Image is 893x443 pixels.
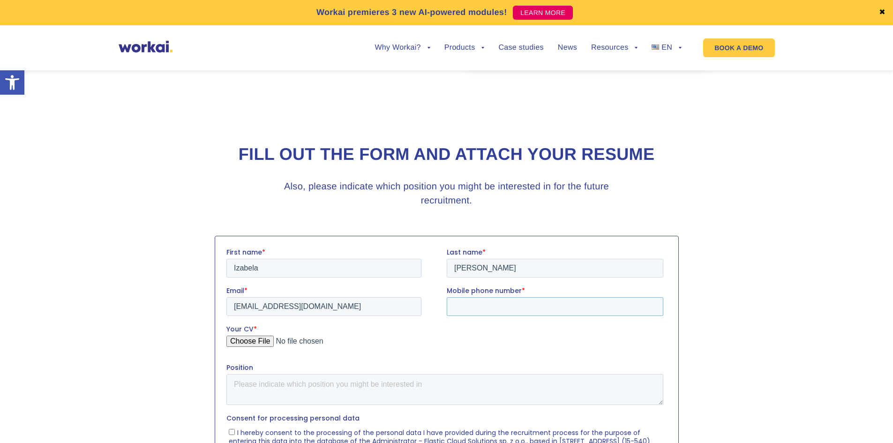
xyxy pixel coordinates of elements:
[591,44,638,52] a: Resources
[703,38,774,57] a: BOOK A DEMO
[498,44,543,52] a: Case studies
[879,9,885,16] a: ✖
[661,44,672,52] span: EN
[444,44,485,52] a: Products
[375,44,430,52] a: Why Workai?
[187,143,707,166] h2: Fill out the form and attach your resume
[316,6,507,19] p: Workai premieres 3 new AI-powered modules!
[558,44,577,52] a: News
[513,6,573,20] a: LEARN MORE
[271,180,623,208] h3: Also, please indicate which position you might be interested in for the future recruitment.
